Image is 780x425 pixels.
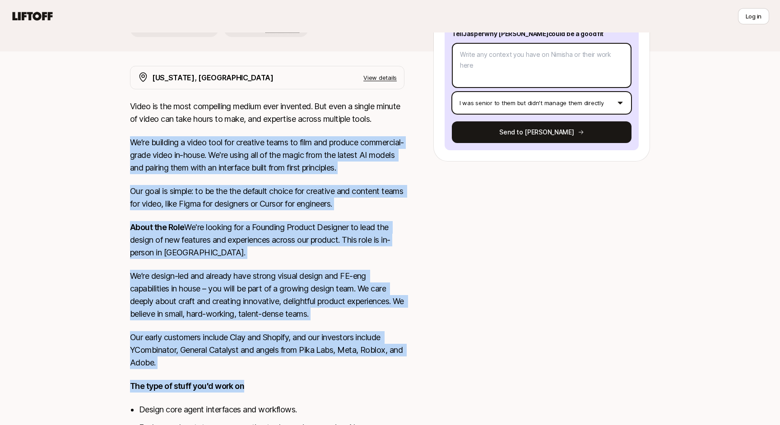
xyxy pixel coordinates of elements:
[139,403,404,416] li: Design core agent interfaces and workflows.
[130,221,404,259] p: We're looking for a Founding Product Designer to lead the design of new features and experiences ...
[130,331,404,369] p: Our early customers include Clay and Shopify, and our investors include YCombinator, General Cata...
[452,121,631,143] button: Send to [PERSON_NAME]
[452,28,631,39] p: Tell Jasper why [PERSON_NAME] could be a good fit
[130,270,404,320] p: We’re design-led and already have strong visual design and FE-eng capabilities in house – you wil...
[130,222,184,232] strong: About the Role
[152,72,274,83] p: [US_STATE], [GEOGRAPHIC_DATA]
[130,185,404,210] p: Our goal is simple: to be the the default choice for creative and content teams for video, like F...
[130,381,244,391] strong: The type of stuff you'd work on
[738,8,769,24] button: Log in
[130,136,404,174] p: We’re building a video tool for creative teams to film and produce commercial-grade video in-hous...
[363,73,397,82] p: View details
[130,100,404,125] p: Video is the most compelling medium ever invented. But even a single minute of video can take hou...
